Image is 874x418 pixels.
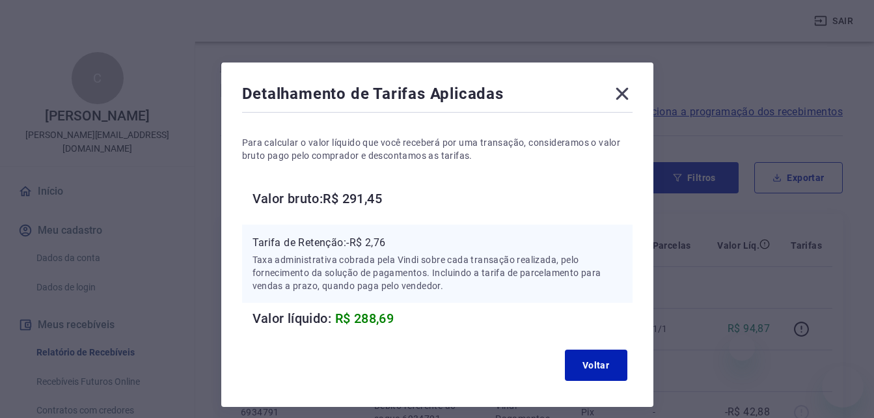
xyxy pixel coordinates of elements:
[242,83,633,109] div: Detalhamento de Tarifas Aplicadas
[242,136,633,162] p: Para calcular o valor líquido que você receberá por uma transação, consideramos o valor bruto pag...
[822,366,864,408] iframe: Botão para abrir a janela de mensagens
[729,335,755,361] iframe: Fechar mensagem
[253,235,622,251] p: Tarifa de Retenção: -R$ 2,76
[565,350,627,381] button: Voltar
[253,253,622,292] p: Taxa administrativa cobrada pela Vindi sobre cada transação realizada, pelo fornecimento da soluç...
[253,308,633,329] h6: Valor líquido:
[253,188,633,209] h6: Valor bruto: R$ 291,45
[335,311,394,326] span: R$ 288,69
